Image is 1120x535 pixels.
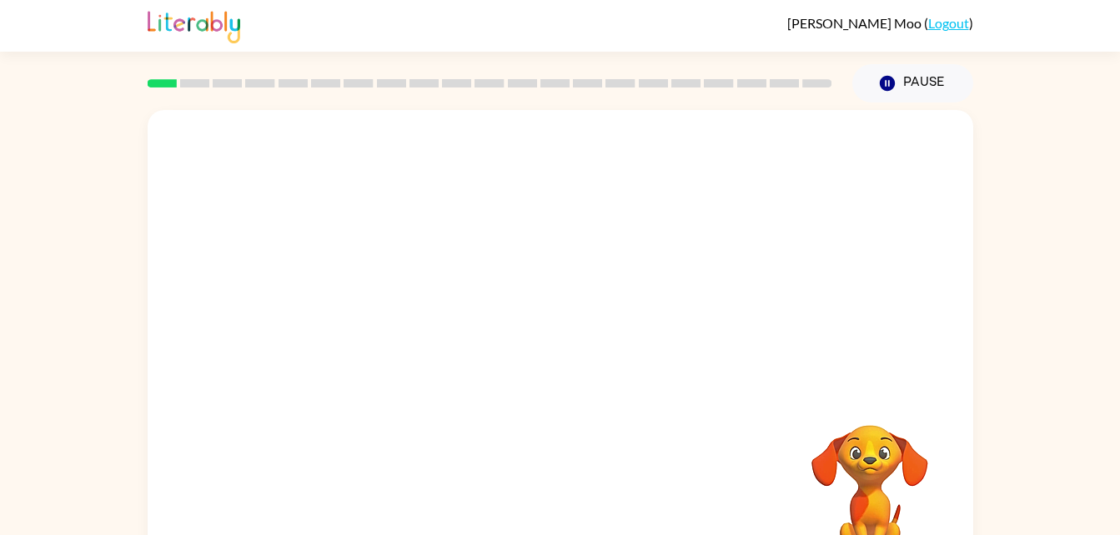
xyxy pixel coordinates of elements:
[852,64,973,102] button: Pause
[787,15,973,31] div: ( )
[928,15,969,31] a: Logout
[148,7,240,43] img: Literably
[787,15,924,31] span: [PERSON_NAME] Moo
